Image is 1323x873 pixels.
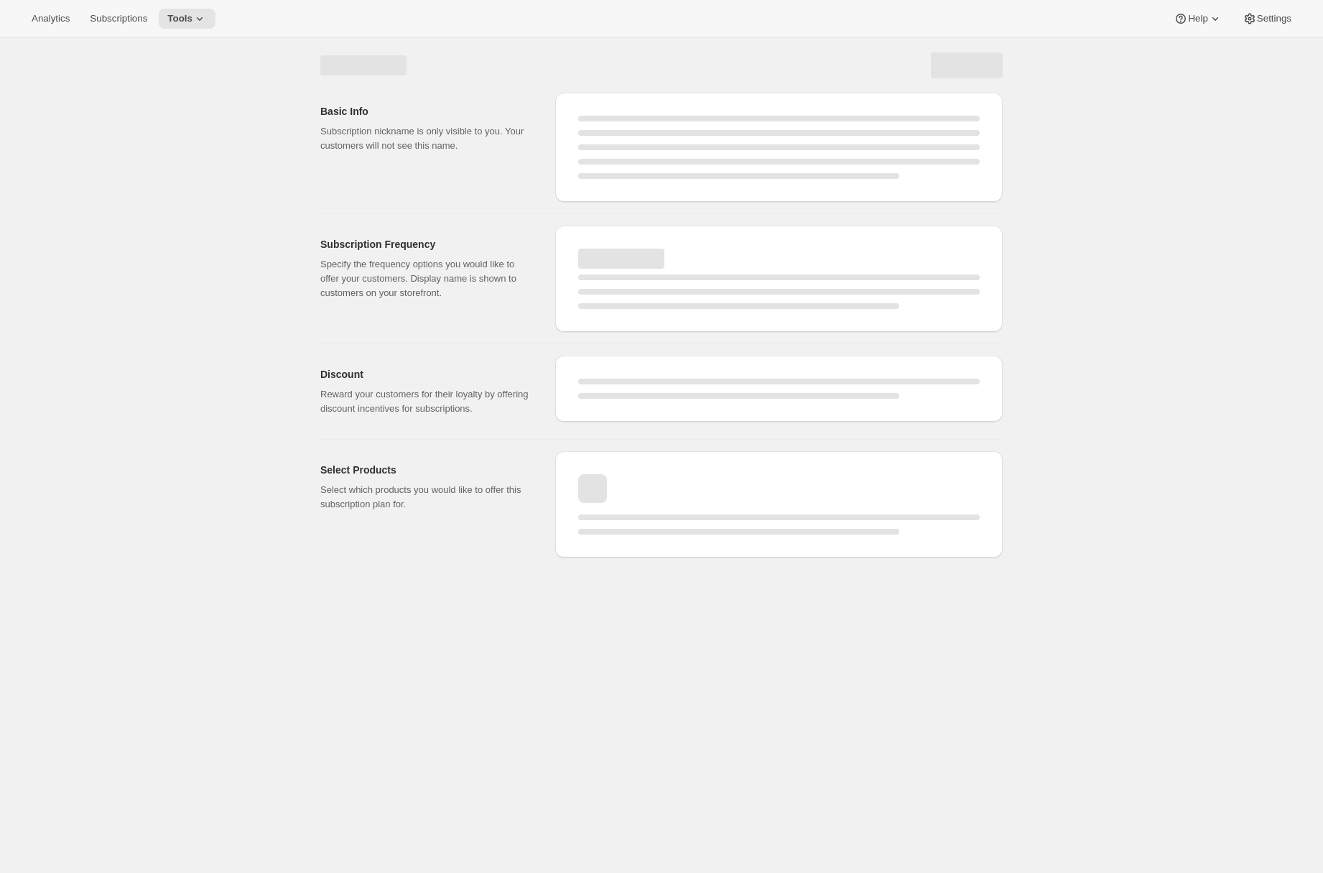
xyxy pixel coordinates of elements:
[167,13,192,24] span: Tools
[320,257,532,300] p: Specify the frequency options you would like to offer your customers. Display name is shown to cu...
[320,463,532,477] h2: Select Products
[320,367,532,382] h2: Discount
[1165,9,1230,29] button: Help
[320,237,532,251] h2: Subscription Frequency
[320,387,532,416] p: Reward your customers for their loyalty by offering discount incentives for subscriptions.
[320,104,532,119] h2: Basic Info
[81,9,156,29] button: Subscriptions
[159,9,215,29] button: Tools
[1188,13,1207,24] span: Help
[303,38,1020,563] div: Page loading
[23,9,78,29] button: Analytics
[320,124,532,153] p: Subscription nickname is only visible to you. Your customers will not see this name.
[1257,13,1291,24] span: Settings
[32,13,70,24] span: Analytics
[90,13,147,24] span: Subscriptions
[320,483,532,512] p: Select which products you would like to offer this subscription plan for.
[1234,9,1300,29] button: Settings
